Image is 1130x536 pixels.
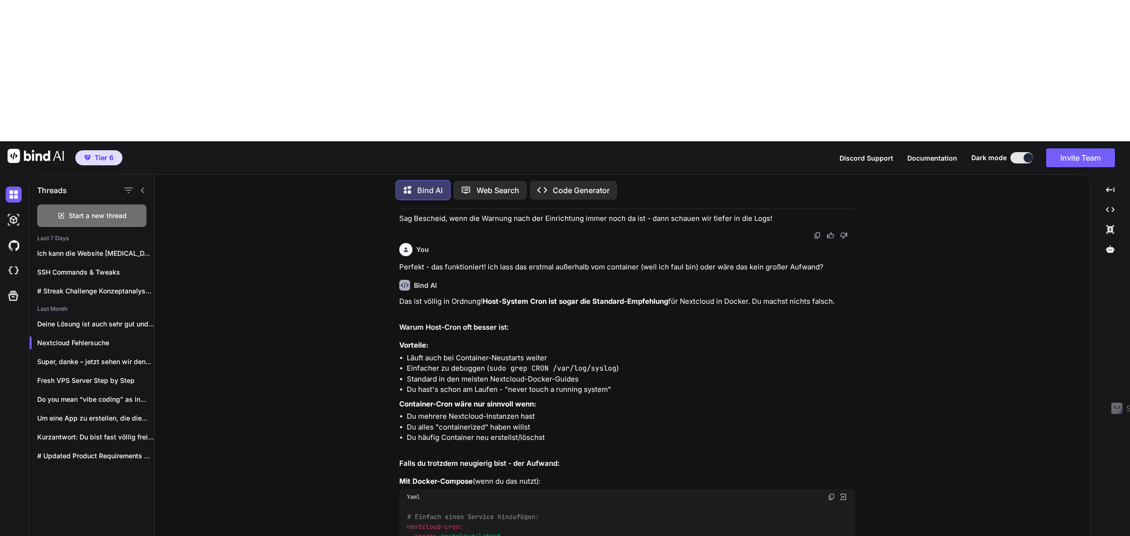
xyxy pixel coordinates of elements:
p: Fresh VPS Server Step by Step [37,376,154,385]
p: Ich kann die Website [MEDICAL_DATA][DOMAIN_NAME] nicht direkt... [37,249,154,258]
p: (wenn du das nutzt): [399,476,855,487]
p: # Updated Product Requirements Document (PRD): JSON-to-CSV... [37,451,154,461]
p: Das ist völlig in Ordnung! für Nextcloud in Docker. Du machst nichts falsch. [399,296,855,307]
li: Du mehrere Nextcloud-Instanzen hast [407,411,855,422]
span: Start a new thread [69,211,127,220]
p: Deine Lösung ist auch sehr gut und... [37,319,154,329]
h1: Threads [37,185,67,196]
img: premium [84,155,91,161]
li: Du hast's schon am Laufen - "never touch a running system" [407,384,855,395]
li: Einfacher zu debuggen ( ) [407,363,855,374]
img: copy [814,232,821,239]
p: Bind AI [417,185,443,196]
p: Nextcloud Fehlersuche [37,338,154,348]
h2: Last Month [30,305,154,313]
img: Bind AI [8,149,64,163]
span: Dark mode [971,153,1007,162]
p: Do you mean “vibe coding” as in... [37,395,154,404]
img: copy [828,493,835,501]
button: Invite Team [1046,148,1115,167]
img: githubDark [6,237,22,253]
img: cloudideIcon [6,263,22,279]
img: darkAi-studio [6,212,22,228]
h2: Falls du trotzdem neugierig bist - der Aufwand: [399,458,855,469]
span: Tier 6 [95,153,113,162]
li: Du alles "containerized" haben willst [407,422,855,433]
img: darkChat [6,187,22,203]
strong: Vorteile: [399,341,428,349]
span: # Einfach einen Service hinzufügen: [407,513,539,521]
span: nextcloud-cron: [407,522,463,531]
h6: You [416,245,429,254]
p: Super, danke – jetzt sehen wir den... [37,357,154,366]
img: Open in Browser [839,493,847,501]
span: Documentation [907,154,957,162]
p: Kurzantwort: Du bist fast völlig frei. Mit... [37,432,154,442]
code: sudo grep CRON /var/log/syslog [489,364,616,373]
strong: Host-System Cron ist sogar die Standard-Empfehlung [483,297,668,306]
p: SSH Commands & Tweaks [37,268,154,277]
h2: Last 7 Days [30,235,154,242]
span: Yaml [407,493,420,501]
button: premiumTier 6 [75,150,122,165]
button: Discord Support [839,153,893,163]
p: Sag Bescheid, wenn die Warnung nach der Einrichtung immer noch da ist - dann schauen wir tiefer i... [399,213,855,224]
strong: Container-Cron wäre nur sinnvoll wenn: [399,399,536,408]
h2: Warum Host-Cron oft besser ist: [399,322,855,333]
li: Standard in den meisten Nextcloud-Docker-Guides [407,374,855,385]
p: Um eine App zu erstellen, die die... [37,414,154,423]
h6: Bind AI [414,281,437,290]
p: # Streak Challenge Konzeptanalyse & Ausarbeitung ##... [37,286,154,296]
img: like [827,232,834,239]
strong: Mit Docker-Compose [399,477,473,486]
li: Du häufig Container neu erstellst/löschst [407,432,855,443]
span: Discord Support [839,154,893,162]
p: Web Search [476,185,519,196]
button: Documentation [907,153,957,163]
img: dislike [840,232,847,239]
p: Perfekt - das funktioniert! ich lass das erstmal außerhalb vom container (weil ich faul bin) oder... [399,262,855,273]
p: Code Generator [553,185,610,196]
li: Läuft auch bei Container-Neustarts weiter [407,353,855,364]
